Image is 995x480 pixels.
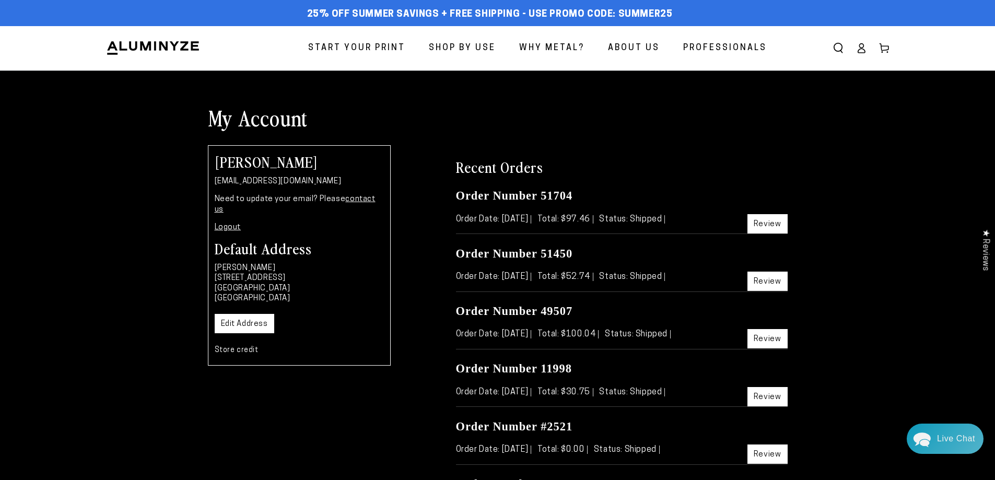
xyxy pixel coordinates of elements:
[106,40,200,56] img: Aluminyze
[34,117,203,127] p: You're welcome, [PERSON_NAME].
[747,329,788,348] a: Review
[307,9,673,20] span: 25% off Summer Savings + Free Shipping - Use Promo Code: SUMMER25
[456,189,573,202] a: Order Number 51704
[456,247,573,260] a: Order Number 51450
[78,52,143,60] span: Away until [DATE]
[456,446,532,454] span: Order Date: [DATE]
[537,330,599,338] span: Total: $100.04
[215,154,384,169] h2: [PERSON_NAME]
[608,41,660,56] span: About Us
[21,87,200,97] div: Recent Conversations
[456,330,532,338] span: Order Date: [DATE]
[34,151,203,161] p: Thank you for providing the details. Please try applying the FALL24 code again to your 16x24 coll...
[456,273,532,281] span: Order Date: [DATE]
[827,37,850,60] summary: Search our site
[456,420,573,433] a: Order Number #2521
[599,388,665,396] span: Status: Shipped
[184,107,203,115] div: [DATE]
[48,106,184,116] div: [PERSON_NAME]
[599,215,665,224] span: Status: Shipped
[747,444,788,464] a: Review
[215,346,259,354] a: Store credit
[683,41,767,56] span: Professionals
[594,446,660,454] span: Status: Shipped
[456,305,573,318] a: Order Number 49507
[747,214,788,233] a: Review
[34,139,45,150] img: d43a2b16f90f7195f4c1ce3167853375
[120,16,147,43] img: John
[112,298,141,306] span: Re:amaze
[34,106,45,116] img: fba842a801236a3782a25bbf40121a09
[456,157,788,176] h2: Recent Orders
[421,34,504,62] a: Shop By Use
[456,362,572,375] a: Order Number 11998
[600,34,668,62] a: About Us
[308,41,405,56] span: Start Your Print
[747,387,788,406] a: Review
[215,194,384,215] p: Need to update your email? Please
[937,424,975,454] div: Contact Us Directly
[675,34,775,62] a: Professionals
[537,215,593,224] span: Total: $97.46
[537,388,593,396] span: Total: $30.75
[215,314,274,333] a: Edit Address
[537,273,593,281] span: Total: $52.74
[69,315,153,332] a: Leave A Message
[511,34,592,62] a: Why Metal?
[975,221,995,279] div: Click to open Judge.me floating reviews tab
[48,140,184,150] div: [PERSON_NAME]
[215,195,376,214] a: contact us
[98,16,125,43] img: Helga
[907,424,984,454] div: Chat widget toggle
[80,300,142,305] span: We run on
[215,263,384,304] p: [PERSON_NAME] [STREET_ADDRESS] [GEOGRAPHIC_DATA] [GEOGRAPHIC_DATA]
[747,272,788,291] a: Review
[184,141,203,148] div: [DATE]
[519,41,584,56] span: Why Metal?
[599,273,665,281] span: Status: Shipped
[76,16,103,43] img: Marie J
[208,104,788,131] h1: My Account
[537,446,588,454] span: Total: $0.00
[215,177,384,187] p: [EMAIL_ADDRESS][DOMAIN_NAME]
[429,41,496,56] span: Shop By Use
[456,215,532,224] span: Order Date: [DATE]
[215,241,384,255] h3: Default Address
[456,388,532,396] span: Order Date: [DATE]
[605,330,671,338] span: Status: Shipped
[215,224,241,231] a: Logout
[300,34,413,62] a: Start Your Print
